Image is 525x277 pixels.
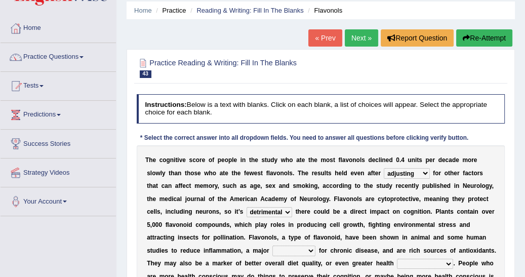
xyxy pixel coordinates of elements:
[414,182,415,189] b: l
[194,195,196,203] b: r
[301,170,305,177] b: h
[366,182,370,189] b: h
[159,156,163,164] b: c
[293,182,296,189] b: s
[218,156,221,164] b: p
[202,156,206,164] b: e
[178,182,180,189] b: f
[317,170,321,177] b: s
[234,195,239,203] b: m
[174,170,178,177] b: a
[289,156,293,164] b: o
[265,182,269,189] b: s
[233,182,236,189] b: h
[463,170,465,177] b: f
[215,182,218,189] b: y
[343,170,347,177] b: d
[166,156,170,164] b: g
[209,195,212,203] b: o
[187,195,190,203] b: o
[419,156,422,164] b: s
[187,170,190,177] b: h
[182,156,186,164] b: e
[1,43,116,68] a: Practice Questions
[255,156,258,164] b: e
[425,156,429,164] b: p
[182,182,186,189] b: e
[194,170,197,177] b: s
[267,156,270,164] b: u
[371,170,373,177] b: f
[145,101,186,108] b: Instructions:
[286,182,290,189] b: d
[161,182,165,189] b: c
[314,182,317,189] b: g
[355,182,357,189] b: t
[134,7,152,14] a: Home
[376,182,380,189] b: s
[225,170,228,177] b: e
[179,156,183,164] b: v
[325,170,326,177] b: l
[180,182,182,189] b: f
[329,182,333,189] b: c
[326,156,330,164] b: o
[339,182,342,189] b: d
[165,195,168,203] b: e
[152,195,156,203] b: e
[467,182,470,189] b: e
[196,156,199,164] b: o
[456,156,459,164] b: e
[212,182,215,189] b: r
[302,156,305,164] b: e
[492,182,494,189] b: ,
[163,156,166,164] b: o
[169,170,171,177] b: t
[145,156,149,164] b: T
[269,182,272,189] b: e
[349,156,352,164] b: o
[175,156,177,164] b: t
[336,182,339,189] b: r
[342,170,343,177] b: l
[433,182,435,189] b: l
[435,170,438,177] b: o
[257,182,261,189] b: e
[375,170,379,177] b: e
[280,170,284,177] b: n
[251,156,255,164] b: h
[156,182,158,189] b: t
[330,156,333,164] b: s
[137,94,505,123] h4: Below is a text with blanks. Click on each blank, a list of choices will appear. Select the appro...
[240,156,242,164] b: i
[222,182,226,189] b: s
[333,156,335,164] b: t
[322,182,326,189] b: a
[289,170,293,177] b: s
[170,156,174,164] b: n
[462,156,468,164] b: m
[185,195,187,203] b: j
[220,195,223,203] b: h
[314,156,317,164] b: e
[229,182,233,189] b: c
[226,182,229,189] b: u
[473,170,477,177] b: o
[270,170,273,177] b: a
[378,170,381,177] b: r
[231,170,233,177] b: t
[452,156,456,164] b: d
[445,156,449,164] b: c
[305,182,309,189] b: k
[415,182,419,189] b: y
[1,159,116,184] a: Strategy Videos
[302,182,305,189] b: o
[389,156,392,164] b: d
[149,156,152,164] b: h
[463,182,467,189] b: N
[379,156,380,164] b: l
[442,156,446,164] b: e
[173,195,177,203] b: c
[389,182,392,189] b: y
[372,156,376,164] b: e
